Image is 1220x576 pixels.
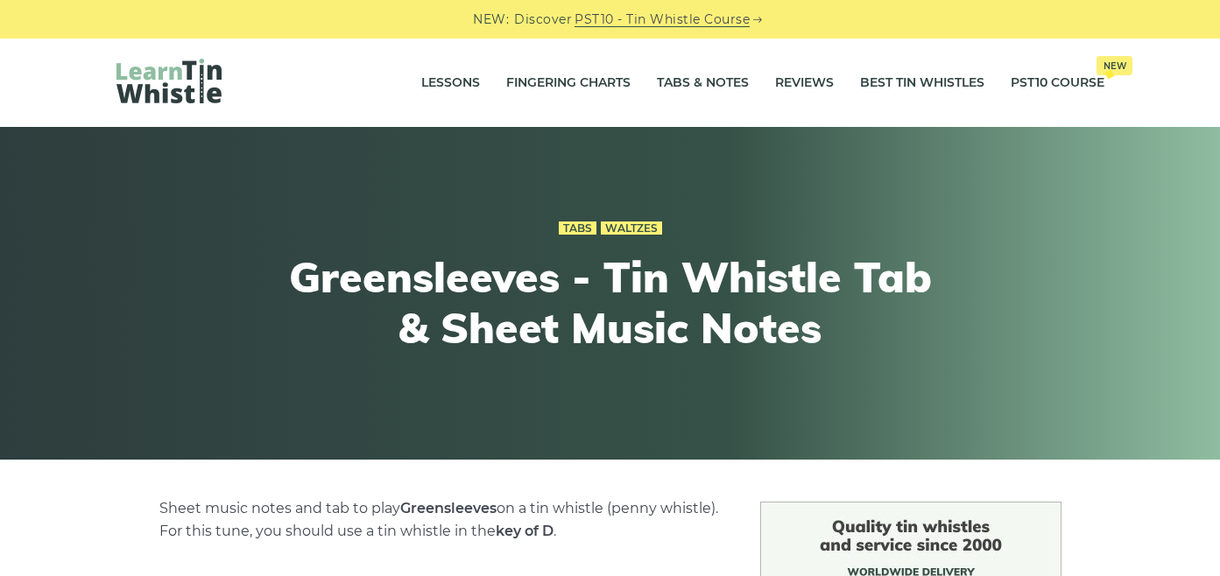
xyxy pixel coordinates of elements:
strong: key of D [496,523,554,539]
a: Waltzes [601,221,662,235]
a: Fingering Charts [506,61,631,105]
strong: Greensleeves [400,500,497,516]
a: Reviews [775,61,834,105]
p: Sheet music notes and tab to play on a tin whistle (penny whistle). For this tune, you should use... [159,497,718,543]
a: Tabs [559,221,596,235]
a: Best Tin Whistles [860,61,984,105]
a: Lessons [421,61,480,105]
a: Tabs & Notes [657,61,749,105]
img: LearnTinWhistle.com [116,59,222,103]
a: PST10 CourseNew [1011,61,1104,105]
span: New [1097,56,1132,75]
h1: Greensleeves - Tin Whistle Tab & Sheet Music Notes [288,252,933,353]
